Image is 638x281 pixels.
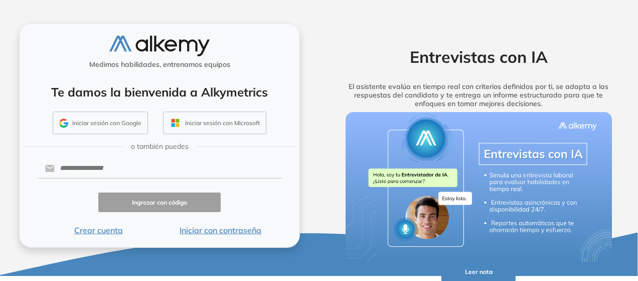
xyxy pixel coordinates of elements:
button: Ingresar con código [98,193,221,212]
h2: Entrevistas con IA [331,47,626,66]
div: Widget de chat [457,164,638,281]
h5: Medimos habilidades, entrenamos equipos [24,60,295,69]
h4: Te damos la bienvenida a Alkymetrics [33,85,286,100]
img: GMAIL_ICON [59,119,68,128]
h5: El asistente evalúa en tiempo real con criterios definidos por ti, se adapta a las respuestas del... [331,82,626,108]
span: o también puedes [131,141,189,152]
img: OUTLOOK_ICON [170,117,181,129]
iframe: Chat Widget [457,164,638,281]
img: logo-alkemy [109,36,210,56]
img: img-more-info [346,112,612,262]
button: Crear cuenta [37,224,160,236]
button: Iniciar con contraseña [160,224,282,236]
button: Iniciar sesión con Microsoft [163,112,266,135]
button: Iniciar sesión con Google [53,112,148,135]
